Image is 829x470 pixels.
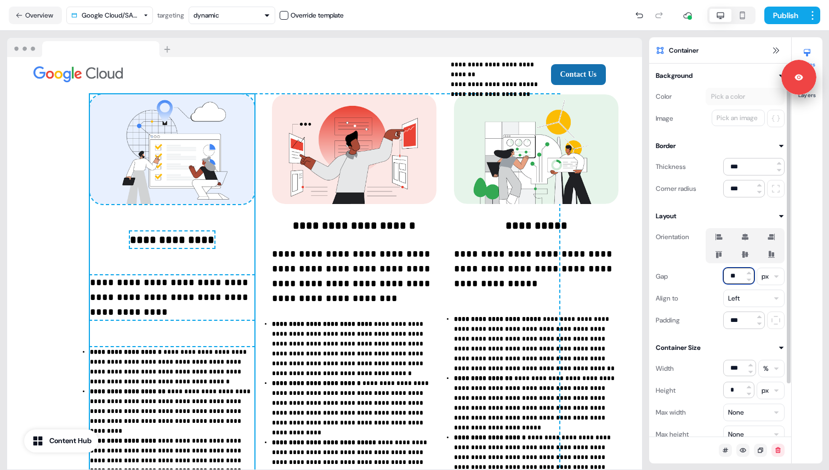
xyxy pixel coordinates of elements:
button: Layout [656,211,785,222]
img: Image [454,94,618,204]
div: Color [656,88,672,105]
img: Image [33,66,123,82]
div: Image [33,66,212,82]
div: Width [656,360,674,377]
div: Max width [656,404,686,421]
div: Google Cloud/SAP/Rise v2.2 [82,10,139,21]
div: Max height [656,426,689,443]
button: Styles [792,44,822,68]
div: Background [656,70,692,81]
div: Content Hub [49,435,92,446]
div: Height [656,382,675,399]
div: Override template [291,10,344,21]
div: Thickness [656,158,686,175]
img: Image [272,94,436,204]
div: Pick an image [714,112,760,123]
button: Publish [764,7,805,24]
div: px [762,385,769,396]
div: Left [728,293,740,304]
button: Pick an image [712,110,765,126]
div: None [728,429,744,440]
div: Padding [656,312,680,329]
div: Border [656,140,675,151]
button: Content Hub [24,429,98,452]
div: Pick a color [709,91,747,102]
div: % [763,363,769,374]
img: Image [90,94,254,204]
div: targeting [157,10,184,21]
div: Gap [656,268,668,285]
div: Align to [656,290,678,307]
button: Contact Us [551,64,606,85]
button: dynamic [189,7,275,24]
div: None [728,407,744,418]
button: Pick a color [706,88,785,105]
button: Overview [9,7,62,24]
span: Container [669,45,699,56]
button: Border [656,140,785,151]
div: Image [656,110,673,127]
div: Container Size [656,342,701,353]
img: Browser topbar [7,38,175,58]
div: dynamic [194,10,219,21]
button: Background [656,70,785,81]
div: px [762,271,769,282]
button: Container Size [656,342,785,353]
div: Orientation [656,228,689,246]
div: Corner radius [656,180,696,197]
div: Layout [656,211,677,222]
